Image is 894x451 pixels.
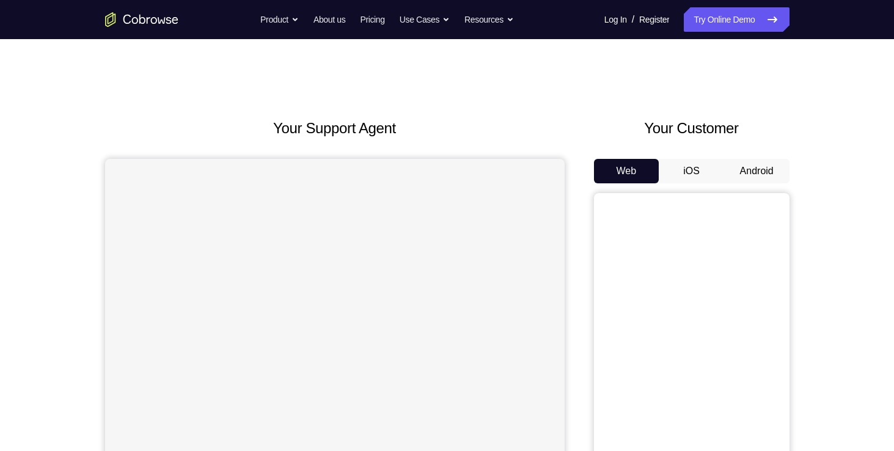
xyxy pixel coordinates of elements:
a: Register [639,7,669,32]
h2: Your Customer [594,117,790,139]
a: Go to the home page [105,12,178,27]
button: Android [724,159,790,183]
button: iOS [659,159,724,183]
a: Try Online Demo [684,7,789,32]
h2: Your Support Agent [105,117,565,139]
a: Log In [604,7,627,32]
button: Resources [464,7,514,32]
button: Product [260,7,299,32]
a: Pricing [360,7,384,32]
button: Web [594,159,659,183]
button: Use Cases [400,7,450,32]
a: About us [313,7,345,32]
span: / [632,12,634,27]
